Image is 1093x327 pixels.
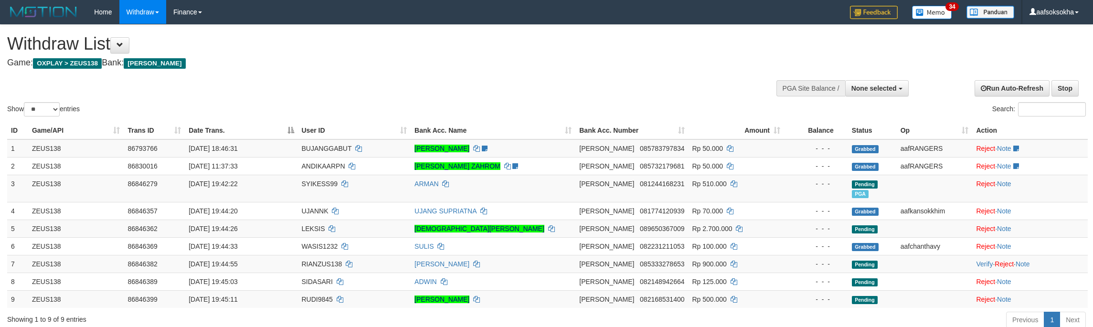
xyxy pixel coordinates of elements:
a: SULIS [414,243,434,250]
span: [DATE] 19:44:26 [189,225,237,232]
button: None selected [845,80,909,96]
th: Bank Acc. Number: activate to sort column ascending [575,122,688,139]
td: 2 [7,157,28,175]
td: ZEUS138 [28,273,124,290]
td: aafkansokkhim [897,202,973,220]
img: panduan.png [966,6,1014,19]
span: Pending [852,278,878,286]
td: 1 [7,139,28,158]
td: ZEUS138 [28,220,124,237]
h1: Withdraw List [7,34,719,53]
th: Game/API: activate to sort column ascending [28,122,124,139]
a: Note [997,180,1011,188]
span: 34 [945,2,958,11]
span: ANDIKAARPN [302,162,345,170]
span: [PERSON_NAME] [579,180,634,188]
a: Note [997,278,1011,285]
span: Grabbed [852,208,879,216]
span: 86846369 [127,243,157,250]
span: WASIS1232 [302,243,338,250]
span: Rp 900.000 [692,260,727,268]
span: [DATE] 18:46:31 [189,145,237,152]
td: · [972,139,1088,158]
span: Grabbed [852,145,879,153]
div: - - - [788,277,844,286]
span: [PERSON_NAME] [579,278,634,285]
td: aafRANGERS [897,139,973,158]
th: Trans ID: activate to sort column ascending [124,122,185,139]
span: Rp 50.000 [692,162,723,170]
td: 9 [7,290,28,308]
span: 86846362 [127,225,157,232]
span: Copy 085333278653 to clipboard [640,260,684,268]
span: Grabbed [852,243,879,251]
span: OXPLAY > ZEUS138 [33,58,102,69]
span: [DATE] 19:45:11 [189,295,237,303]
td: 6 [7,237,28,255]
span: 86846399 [127,295,157,303]
a: [PERSON_NAME] ZAHROM [414,162,500,170]
h4: Game: Bank: [7,58,719,68]
span: [DATE] 19:45:03 [189,278,237,285]
label: Search: [992,102,1086,116]
th: Op: activate to sort column ascending [897,122,973,139]
span: [DATE] 19:42:22 [189,180,237,188]
span: Copy 089650367009 to clipboard [640,225,684,232]
span: Copy 085783797834 to clipboard [640,145,684,152]
input: Search: [1018,102,1086,116]
a: Stop [1051,80,1079,96]
span: [PERSON_NAME] [124,58,185,69]
span: 86846382 [127,260,157,268]
span: 86846357 [127,207,157,215]
th: Date Trans.: activate to sort column descending [185,122,297,139]
img: Feedback.jpg [850,6,898,19]
span: [PERSON_NAME] [579,207,634,215]
a: Note [997,162,1011,170]
a: ARMAN [414,180,439,188]
span: Rp 510.000 [692,180,727,188]
span: [DATE] 11:37:33 [189,162,237,170]
th: Balance [784,122,848,139]
td: · [972,237,1088,255]
a: Reject [976,295,995,303]
td: ZEUS138 [28,175,124,202]
span: SIDASARI [302,278,333,285]
td: 8 [7,273,28,290]
a: Reject [976,180,995,188]
img: Button%20Memo.svg [912,6,952,19]
td: 4 [7,202,28,220]
select: Showentries [24,102,60,116]
label: Show entries [7,102,80,116]
span: Pending [852,225,878,233]
div: PGA Site Balance / [776,80,845,96]
a: Note [997,145,1011,152]
a: Reject [995,260,1014,268]
span: None selected [851,84,897,92]
a: ADWIN [414,278,437,285]
span: RIANZUS138 [302,260,342,268]
a: [DEMOGRAPHIC_DATA][PERSON_NAME] [414,225,544,232]
span: Rp 50.000 [692,145,723,152]
span: 86846389 [127,278,157,285]
span: [PERSON_NAME] [579,225,634,232]
span: Pending [852,180,878,189]
span: LEKSIS [302,225,325,232]
a: Note [1016,260,1030,268]
span: Copy 082168531400 to clipboard [640,295,684,303]
span: [PERSON_NAME] [579,243,634,250]
td: 5 [7,220,28,237]
span: [PERSON_NAME] [579,295,634,303]
span: BUJANGGABUT [302,145,352,152]
a: [PERSON_NAME] [414,145,469,152]
span: Pending [852,261,878,269]
span: [DATE] 19:44:55 [189,260,237,268]
div: - - - [788,161,844,171]
div: - - - [788,259,844,269]
a: Reject [976,162,995,170]
span: 86793766 [127,145,157,152]
td: ZEUS138 [28,157,124,175]
td: · [972,175,1088,202]
span: [PERSON_NAME] [579,162,634,170]
a: UJANG SUPRIATNA [414,207,477,215]
td: 3 [7,175,28,202]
